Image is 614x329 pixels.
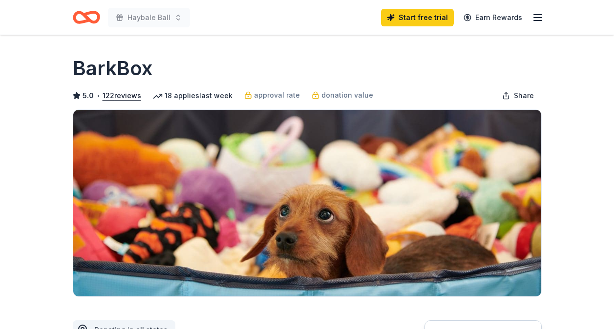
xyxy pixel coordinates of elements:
[73,110,541,296] img: Image for BarkBox
[312,89,373,101] a: donation value
[96,92,100,100] span: •
[73,55,152,82] h1: BarkBox
[514,90,534,102] span: Share
[83,90,94,102] span: 5.0
[108,8,190,27] button: Haybale Ball
[127,12,170,23] span: Haybale Ball
[103,90,141,102] button: 122reviews
[494,86,542,105] button: Share
[244,89,300,101] a: approval rate
[321,89,373,101] span: donation value
[381,9,454,26] a: Start free trial
[254,89,300,101] span: approval rate
[458,9,528,26] a: Earn Rewards
[73,6,100,29] a: Home
[153,90,233,102] div: 18 applies last week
